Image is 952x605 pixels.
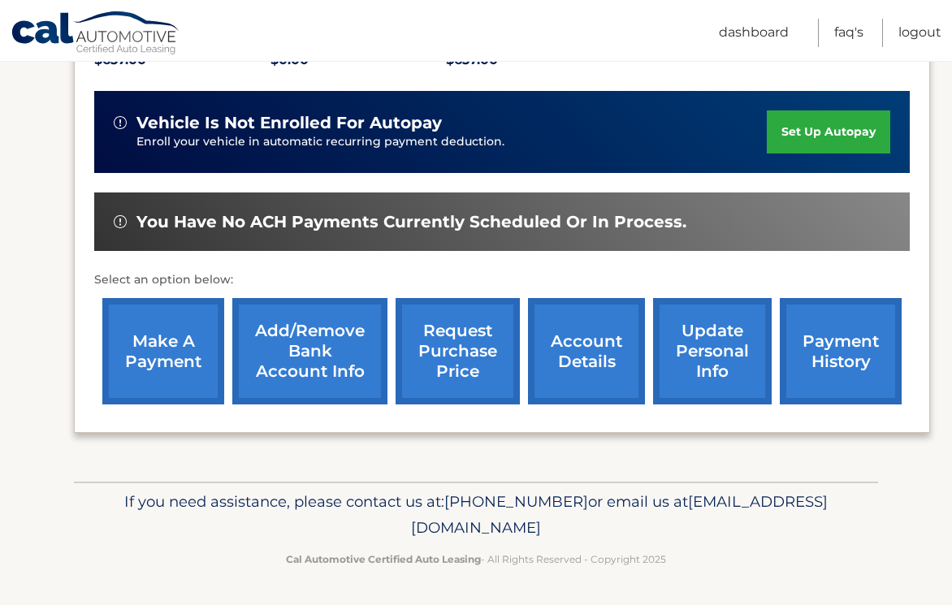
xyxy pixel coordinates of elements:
p: Enroll your vehicle in automatic recurring payment deduction. [136,133,767,151]
a: Dashboard [719,19,789,47]
a: update personal info [653,298,772,404]
span: [EMAIL_ADDRESS][DOMAIN_NAME] [411,492,828,537]
p: If you need assistance, please contact us at: or email us at [84,489,868,541]
span: [PHONE_NUMBER] [444,492,588,511]
strong: Cal Automotive Certified Auto Leasing [286,553,481,565]
span: You have no ACH payments currently scheduled or in process. [136,212,686,232]
span: vehicle is not enrolled for autopay [136,113,442,133]
a: Cal Automotive [11,11,181,58]
a: Add/Remove bank account info [232,298,387,404]
img: alert-white.svg [114,116,127,129]
p: Select an option below: [94,270,910,290]
a: request purchase price [396,298,520,404]
a: payment history [780,298,902,404]
a: set up autopay [767,110,890,153]
a: make a payment [102,298,224,404]
img: alert-white.svg [114,215,127,228]
a: FAQ's [834,19,863,47]
p: - All Rights Reserved - Copyright 2025 [84,551,868,568]
a: account details [528,298,645,404]
a: Logout [898,19,941,47]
